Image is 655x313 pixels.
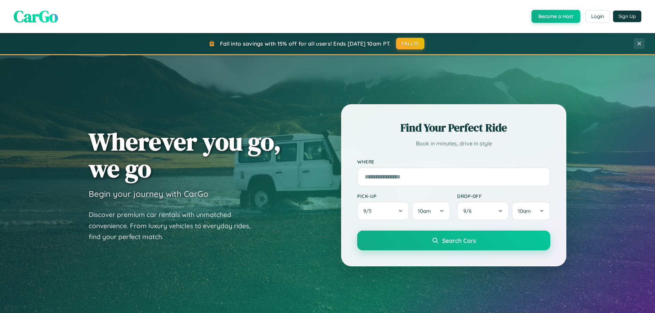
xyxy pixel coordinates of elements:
[357,202,409,220] button: 9/5
[585,10,610,22] button: Login
[14,5,58,28] span: CarGo
[89,189,208,199] h3: Begin your journey with CarGo
[463,208,475,214] span: 9 / 6
[357,159,550,165] label: Where
[457,202,509,220] button: 9/6
[512,202,550,220] button: 10am
[442,237,476,244] span: Search Cars
[613,11,641,22] button: Sign Up
[357,193,450,199] label: Pick-up
[357,139,550,148] p: Book in minutes, drive in style
[396,38,425,49] button: FALL15
[418,208,431,214] span: 10am
[357,120,550,135] h2: Find Your Perfect Ride
[220,40,391,47] span: Fall into savings with 15% off for all users! Ends [DATE] 10am PT.
[357,231,550,250] button: Search Cars
[89,128,281,182] h1: Wherever you go, we go
[363,208,375,214] span: 9 / 5
[457,193,550,199] label: Drop-off
[532,10,580,23] button: Become a Host
[89,209,259,242] p: Discover premium car rentals with unmatched convenience. From luxury vehicles to everyday rides, ...
[412,202,450,220] button: 10am
[518,208,531,214] span: 10am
